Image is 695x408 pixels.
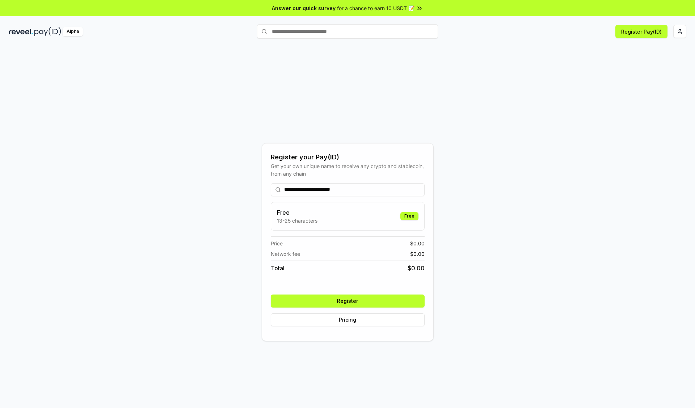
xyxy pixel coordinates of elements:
[277,208,317,217] h3: Free
[400,212,418,220] div: Free
[271,264,285,272] span: Total
[271,152,425,162] div: Register your Pay(ID)
[410,240,425,247] span: $ 0.00
[615,25,667,38] button: Register Pay(ID)
[410,250,425,258] span: $ 0.00
[63,27,83,36] div: Alpha
[271,162,425,177] div: Get your own unique name to receive any crypto and stablecoin, from any chain
[277,217,317,224] p: 13-25 characters
[271,250,300,258] span: Network fee
[9,27,33,36] img: reveel_dark
[271,240,283,247] span: Price
[408,264,425,272] span: $ 0.00
[34,27,61,36] img: pay_id
[271,295,425,308] button: Register
[272,4,336,12] span: Answer our quick survey
[337,4,414,12] span: for a chance to earn 10 USDT 📝
[271,313,425,326] button: Pricing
